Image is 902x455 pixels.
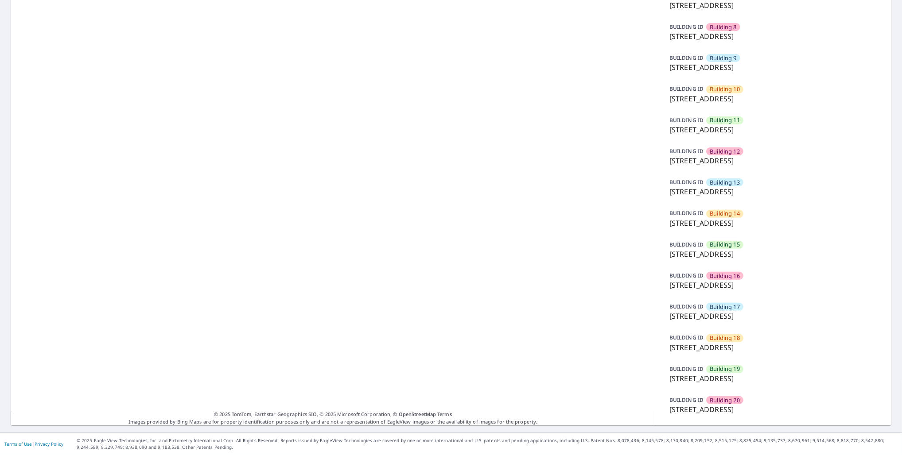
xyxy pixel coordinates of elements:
p: BUILDING ID [669,272,704,279]
p: BUILDING ID [669,116,704,124]
span: Building 11 [710,116,740,124]
a: Terms of Use [4,441,32,447]
p: [STREET_ADDRESS] [669,373,877,384]
span: Building 18 [710,334,740,342]
p: [STREET_ADDRESS] [669,31,877,42]
span: Building 13 [710,178,740,187]
span: Building 15 [710,240,740,249]
p: BUILDING ID [669,23,704,31]
span: Building 16 [710,272,740,280]
p: [STREET_ADDRESS] [669,93,877,104]
p: BUILDING ID [669,178,704,186]
p: BUILDING ID [669,396,704,404]
span: Building 9 [710,54,737,62]
span: Building 12 [710,147,740,156]
span: Building 14 [710,209,740,218]
p: [STREET_ADDRESS] [669,124,877,135]
p: BUILDING ID [669,209,704,217]
p: BUILDING ID [669,365,704,373]
p: | [4,441,63,447]
p: BUILDING ID [669,303,704,310]
p: BUILDING ID [669,334,704,341]
p: [STREET_ADDRESS] [669,155,877,166]
a: OpenStreetMap [399,411,436,417]
p: © 2025 Eagle View Technologies, Inc. and Pictometry International Corp. All Rights Reserved. Repo... [77,437,898,451]
span: Building 10 [710,85,740,93]
p: BUILDING ID [669,54,704,62]
p: [STREET_ADDRESS] [669,62,877,73]
span: Building 17 [710,303,740,311]
p: Images provided by Bing Maps are for property identification purposes only and are not a represen... [11,411,655,425]
a: Privacy Policy [35,441,63,447]
p: [STREET_ADDRESS] [669,280,877,290]
span: Building 8 [710,23,737,31]
span: Building 19 [710,365,740,373]
a: Terms [437,411,452,417]
p: [STREET_ADDRESS] [669,404,877,415]
span: Building 20 [710,396,740,405]
p: [STREET_ADDRESS] [669,186,877,197]
p: BUILDING ID [669,241,704,248]
p: [STREET_ADDRESS] [669,342,877,353]
p: [STREET_ADDRESS] [669,218,877,228]
p: [STREET_ADDRESS] [669,311,877,321]
p: BUILDING ID [669,85,704,93]
p: BUILDING ID [669,147,704,155]
span: © 2025 TomTom, Earthstar Geographics SIO, © 2025 Microsoft Corporation, © [214,411,452,418]
p: [STREET_ADDRESS] [669,249,877,259]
